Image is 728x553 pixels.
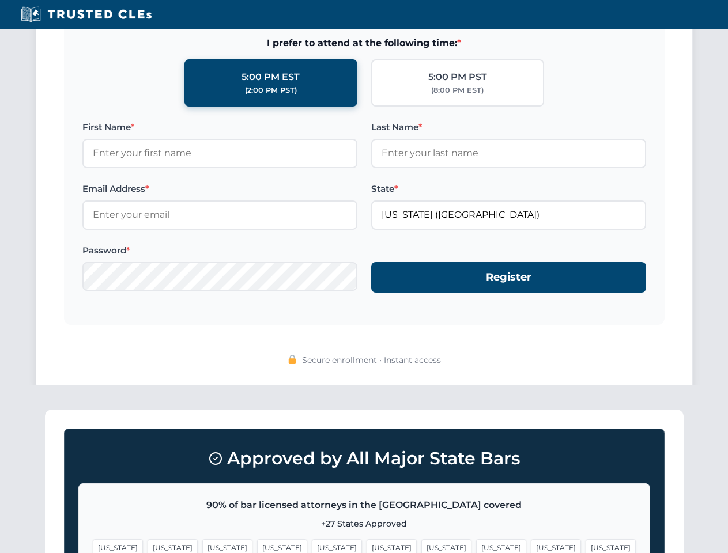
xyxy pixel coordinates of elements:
[93,498,636,513] p: 90% of bar licensed attorneys in the [GEOGRAPHIC_DATA] covered
[82,36,646,51] span: I prefer to attend at the following time:
[428,70,487,85] div: 5:00 PM PST
[302,354,441,366] span: Secure enrollment • Instant access
[82,120,357,134] label: First Name
[82,200,357,229] input: Enter your email
[371,120,646,134] label: Last Name
[371,182,646,196] label: State
[17,6,155,23] img: Trusted CLEs
[371,139,646,168] input: Enter your last name
[93,517,636,530] p: +27 States Approved
[82,244,357,257] label: Password
[288,355,297,364] img: 🔒
[245,85,297,96] div: (2:00 PM PST)
[82,139,357,168] input: Enter your first name
[242,70,300,85] div: 5:00 PM EST
[371,200,646,229] input: Florida (FL)
[371,262,646,293] button: Register
[431,85,484,96] div: (8:00 PM EST)
[82,182,357,196] label: Email Address
[78,443,650,474] h3: Approved by All Major State Bars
